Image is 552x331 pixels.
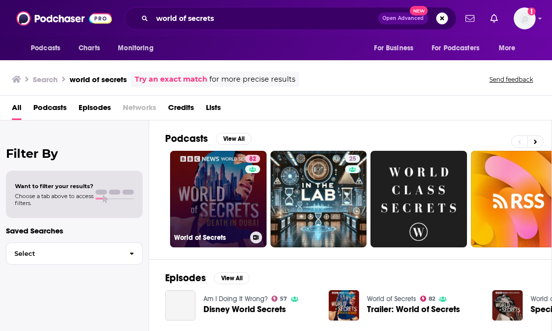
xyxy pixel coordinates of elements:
span: Want to filter your results? [15,183,93,190]
h2: Podcasts [165,132,208,145]
img: Podchaser - Follow, Share and Rate Podcasts [16,9,112,28]
button: View All [214,272,250,284]
span: More [499,41,516,55]
button: open menu [492,39,528,58]
input: Search podcasts, credits, & more... [152,10,378,26]
a: Trailer: World of Secrets [367,305,460,314]
span: For Podcasters [432,41,479,55]
button: Show profile menu [514,7,536,29]
span: Podcasts [31,41,60,55]
a: 25 [271,151,367,247]
a: 25 [345,155,360,163]
a: 57 [272,296,287,302]
button: open menu [425,39,494,58]
a: PodcastsView All [165,132,252,145]
h3: Search [33,75,58,84]
button: open menu [367,39,426,58]
a: Podcasts [33,100,67,120]
span: Charts [79,41,100,55]
a: Show notifications dropdown [486,10,502,27]
a: Disney World Secrets [165,290,195,321]
a: 82World of Secrets [170,151,267,247]
span: For Business [374,41,413,55]
span: Logged in as julietmartinBBC [514,7,536,29]
a: World of Secrets [367,295,416,303]
button: Select [6,242,143,265]
a: Disney World Secrets [203,305,286,314]
span: Choose a tab above to access filters. [15,193,93,207]
a: Show notifications dropdown [461,10,478,27]
a: 82 [245,155,260,163]
a: EpisodesView All [165,272,250,284]
p: Saved Searches [6,226,143,235]
a: Try an exact match [135,74,207,85]
button: open menu [24,39,73,58]
a: Lists [206,100,221,120]
h3: world of secrets [70,75,127,84]
img: Trailer: World of Secrets [329,290,359,321]
span: 57 [280,297,287,301]
span: New [410,6,428,15]
button: Open AdvancedNew [378,12,428,24]
h2: Episodes [165,272,206,284]
span: Select [6,250,121,257]
span: 82 [249,154,256,164]
a: Credits [168,100,194,120]
a: All [12,100,21,120]
span: Networks [123,100,156,120]
div: Search podcasts, credits, & more... [125,7,457,30]
span: 25 [349,154,356,164]
h2: Filter By [6,146,143,161]
h3: World of Secrets [174,233,246,242]
svg: Add a profile image [528,7,536,15]
button: open menu [111,39,166,58]
a: Am I Doing It Wrong? [203,295,268,303]
img: Special: World of Secrets live [492,290,523,321]
span: for more precise results [209,74,295,85]
a: 82 [420,296,436,302]
span: Open Advanced [382,16,424,21]
button: Send feedback [486,75,536,84]
button: View All [216,133,252,145]
a: Charts [72,39,106,58]
span: 82 [429,297,435,301]
span: Monitoring [118,41,153,55]
a: Episodes [79,100,111,120]
img: User Profile [514,7,536,29]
